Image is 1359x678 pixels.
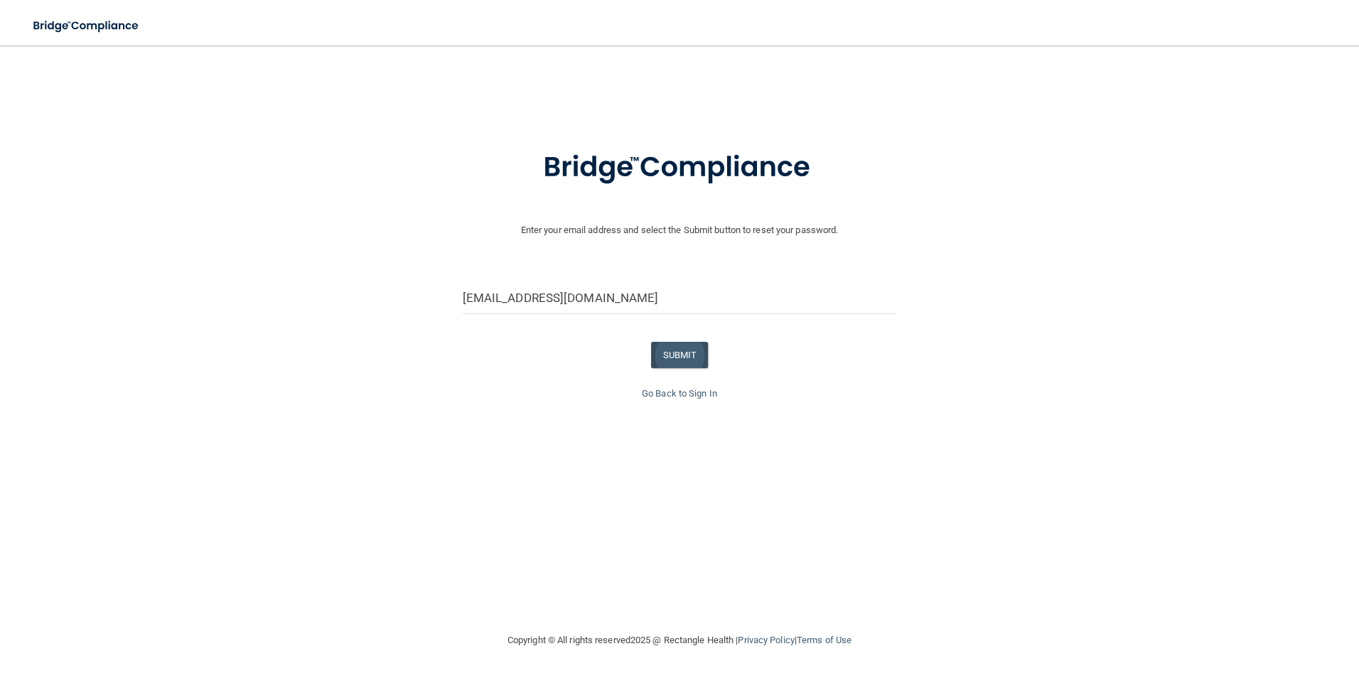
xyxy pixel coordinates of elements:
div: Copyright © All rights reserved 2025 @ Rectangle Health | | [420,618,939,663]
a: Privacy Policy [738,635,794,645]
input: Email [463,282,897,314]
img: bridge_compliance_login_screen.278c3ca4.svg [21,11,152,41]
a: Terms of Use [797,635,852,645]
img: bridge_compliance_login_screen.278c3ca4.svg [514,131,845,205]
button: SUBMIT [651,342,709,368]
a: Go Back to Sign In [642,388,717,399]
iframe: Drift Widget Chat Controller [1113,577,1342,634]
